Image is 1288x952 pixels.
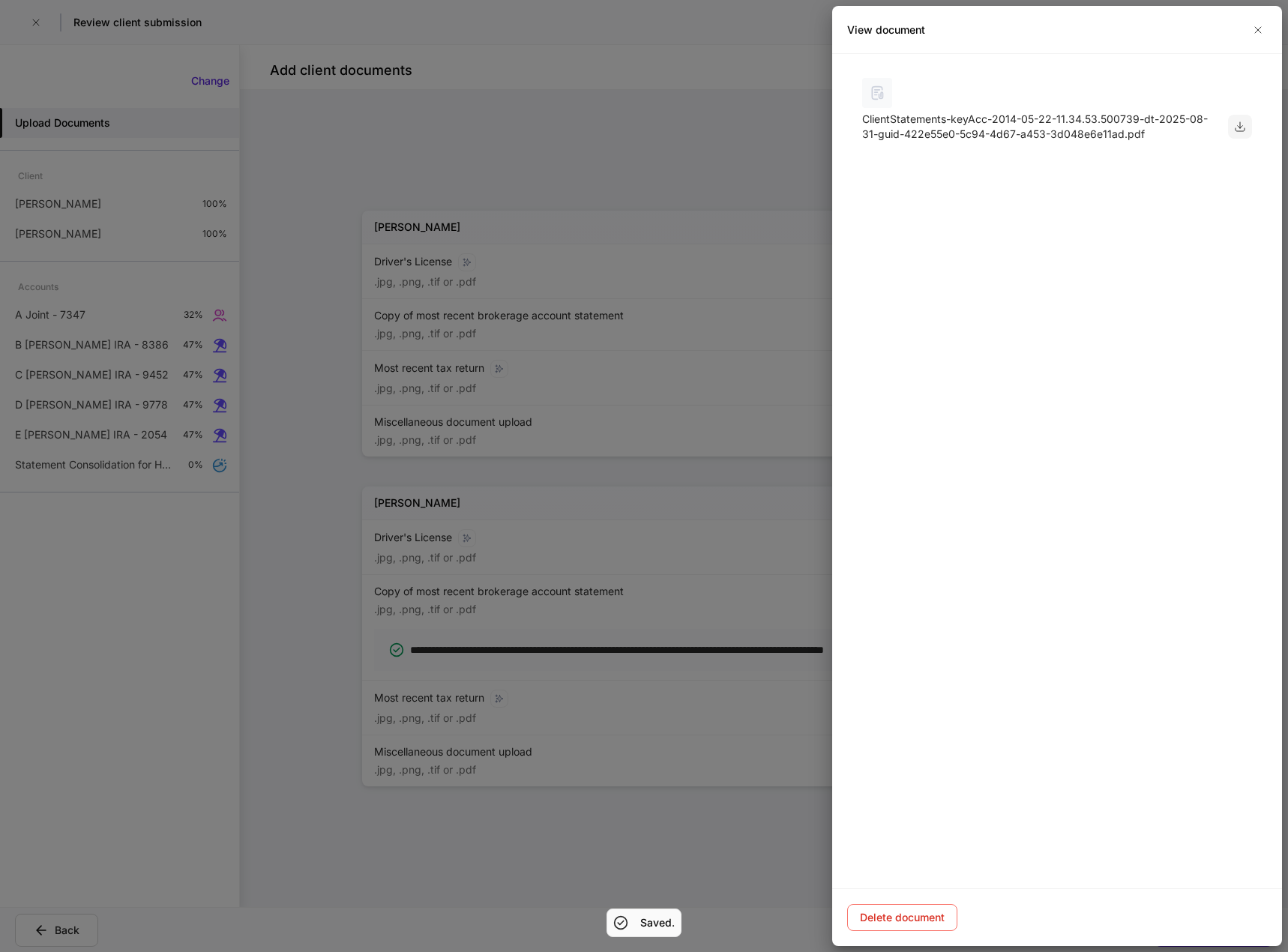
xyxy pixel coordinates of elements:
div: Delete document [860,910,945,925]
h2: View document [847,22,925,37]
button: Delete document [847,904,957,931]
div: ClientStatements-keyAcc-2014-05-22-11.34.53.500739-dt-2025-08-31-guid-422e55e0-5c94-4d67-a453-3d0... [862,112,1216,142]
img: svg%3e [862,78,892,108]
h5: Saved. [640,915,675,930]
